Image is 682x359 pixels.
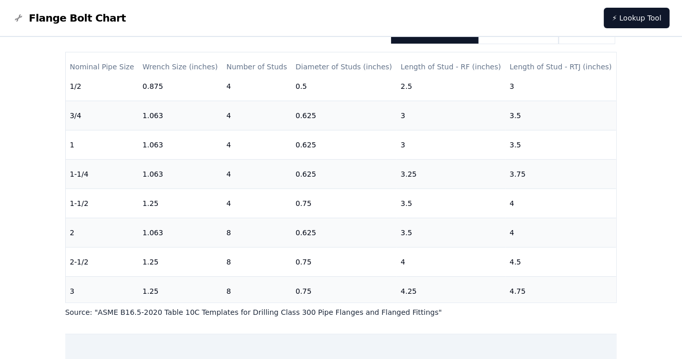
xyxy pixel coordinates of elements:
[138,276,222,306] td: 1.25
[397,247,506,276] td: 4
[506,71,617,101] td: 3
[138,218,222,247] td: 1.063
[138,159,222,188] td: 1.063
[397,276,506,306] td: 4.25
[222,247,291,276] td: 8
[222,276,291,306] td: 8
[506,188,617,218] td: 4
[506,101,617,130] td: 3.5
[506,52,617,82] th: Length of Stud - RTJ (inches)
[291,188,397,218] td: 0.75
[222,71,291,101] td: 4
[397,159,506,188] td: 3.25
[29,11,126,25] span: Flange Bolt Chart
[222,218,291,247] td: 8
[291,276,397,306] td: 0.75
[12,12,25,24] img: Flange Bolt Chart Logo
[66,52,139,82] th: Nominal Pipe Size
[138,130,222,159] td: 1.063
[397,218,506,247] td: 3.5
[138,52,222,82] th: Wrench Size (inches)
[66,218,139,247] td: 2
[138,101,222,130] td: 1.063
[138,188,222,218] td: 1.25
[66,130,139,159] td: 1
[222,159,291,188] td: 4
[291,130,397,159] td: 0.625
[506,218,617,247] td: 4
[138,247,222,276] td: 1.25
[138,71,222,101] td: 0.875
[222,130,291,159] td: 4
[291,159,397,188] td: 0.625
[66,71,139,101] td: 1/2
[397,130,506,159] td: 3
[291,101,397,130] td: 0.625
[222,52,291,82] th: Number of Studs
[66,276,139,306] td: 3
[506,130,617,159] td: 3.5
[222,188,291,218] td: 4
[397,101,506,130] td: 3
[65,307,617,317] p: Source: " ASME B16.5-2020 Table 10C Templates for Drilling Class 300 Pipe Flanges and Flanged Fit...
[506,247,617,276] td: 4.5
[66,101,139,130] td: 3/4
[291,52,397,82] th: Diameter of Studs (inches)
[397,188,506,218] td: 3.5
[397,71,506,101] td: 2.5
[506,159,617,188] td: 3.75
[506,276,617,306] td: 4.75
[66,188,139,218] td: 1-1/2
[66,247,139,276] td: 2-1/2
[291,218,397,247] td: 0.625
[291,71,397,101] td: 0.5
[397,52,506,82] th: Length of Stud - RF (inches)
[291,247,397,276] td: 0.75
[604,8,670,28] a: ⚡ Lookup Tool
[222,101,291,130] td: 4
[66,159,139,188] td: 1-1/4
[12,11,126,25] a: Flange Bolt Chart LogoFlange Bolt Chart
